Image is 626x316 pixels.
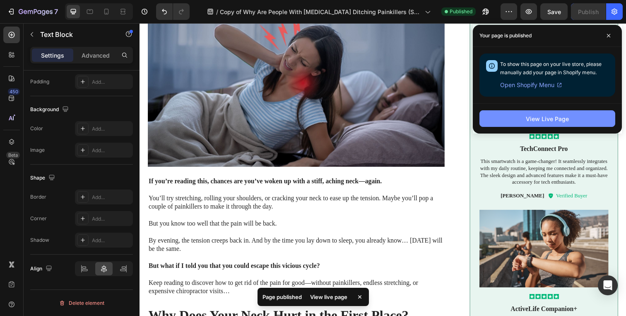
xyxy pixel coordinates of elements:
[9,200,311,209] p: But you know too well that the pain will be back.
[368,173,413,180] p: [PERSON_NAME]
[347,138,479,166] p: This smartwatch is a game-changer! It seamlessly integrates with my daily routine, keeping me con...
[9,261,311,278] p: Keep reading to discover how to get rid of the pain for good—without painkillers, endless stretch...
[425,173,457,180] p: Verified Buyer
[140,23,626,316] iframe: To enrich screen reader interactions, please activate Accessibility in Grammarly extension settings
[30,236,49,244] div: Shadow
[40,29,111,39] p: Text Block
[30,297,133,310] button: Delete element
[6,152,20,158] div: Beta
[30,146,45,154] div: Image
[500,61,602,75] span: To show this page on your live store, please manually add your page in Shopify menu.
[450,8,472,15] span: Published
[30,215,47,222] div: Corner
[156,3,190,20] div: Undo/Redo
[9,218,311,235] p: By evening, the tension creeps back in. And by the time you lay down to sleep, you already know… ...
[8,88,20,95] div: 450
[92,147,131,154] div: Add...
[9,158,247,165] strong: If you’re reading this, chances are you’ve woken up with a stiff, aching neck—again.
[540,3,568,20] button: Save
[571,3,606,20] button: Publish
[8,289,311,308] h2: Why Does Your Neck Hurt in the First Place?
[479,110,615,127] button: View Live Page
[92,78,131,86] div: Add...
[30,78,49,85] div: Padding
[305,291,352,303] div: View live page
[54,7,58,17] p: 7
[92,237,131,244] div: Add...
[59,298,104,308] div: Delete element
[92,194,131,201] div: Add...
[429,7,438,16] p: 5/5
[479,32,532,40] p: Your page is published
[30,263,54,275] div: Align
[526,114,569,123] div: View Live Page
[347,190,479,270] img: gempages_490483624978678641-071d2bef-829f-4e4c-a4b4-26e705cb0d0f.png
[92,125,131,133] div: Add...
[92,215,131,223] div: Add...
[9,244,184,251] strong: But what if I told you that you could escape this vicious cycle?
[348,124,478,133] p: TechConnect Pro
[547,8,561,15] span: Save
[262,293,302,301] p: Page published
[82,51,110,60] p: Advanced
[216,7,218,16] span: /
[348,287,478,296] p: ActiveLife Companion+
[598,275,618,295] div: Open Intercom Messenger
[578,7,599,16] div: Publish
[347,27,479,107] img: gempages_490483624978678641-c250d1ca-020c-4583-a40e-39c1a3b9bd30.png
[9,175,311,192] p: You’ll try stretching, rolling your shoulders, or cracking your neck to ease up the tension. Mayb...
[30,125,43,132] div: Color
[3,3,62,20] button: 7
[220,7,421,16] span: Copy of Why Are People With [MEDICAL_DATA] Ditching Painkillers (SA -> [GEOGRAPHIC_DATA])
[30,173,57,184] div: Shape
[30,104,70,115] div: Background
[500,80,554,90] span: Open Shopify Menu
[30,193,46,201] div: Border
[41,51,64,60] p: Settings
